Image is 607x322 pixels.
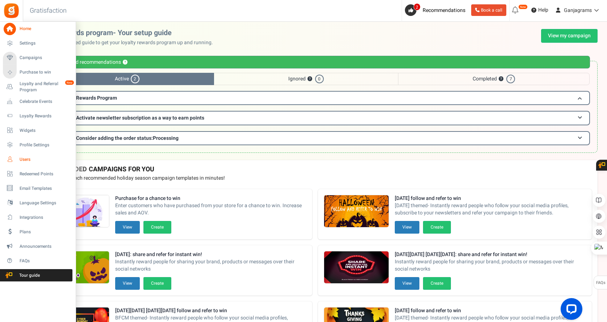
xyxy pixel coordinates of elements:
[3,124,72,137] a: Widgets
[20,127,70,134] span: Widgets
[3,139,72,151] a: Profile Settings
[3,182,72,195] a: Email Templates
[3,66,72,79] a: Purchase to win
[395,277,419,290] button: View
[3,23,72,35] a: Home
[3,211,72,223] a: Integrations
[315,75,324,83] span: 0
[115,258,306,273] span: Instantly reward people for sharing your brand, products or messages over their social networks
[45,195,109,228] img: Recommended Campaigns
[395,195,586,202] strong: [DATE] follow and refer to win
[405,4,468,16] a: 2 Recommendations
[307,77,312,81] button: ?
[20,185,70,192] span: Email Templates
[143,277,171,290] button: Create
[3,272,54,279] span: Tour guide
[20,55,70,61] span: Campaigns
[20,229,70,235] span: Plans
[20,258,70,264] span: FAQs
[22,4,75,18] h3: Gratisfaction
[324,195,389,228] img: Recommended Campaigns
[414,3,420,11] span: 2
[518,4,528,9] em: New
[33,29,219,37] h2: Loyalty rewards program- Your setup guide
[40,73,214,85] span: Active
[528,4,551,16] a: Help
[3,52,72,64] a: Campaigns
[131,75,139,83] span: 2
[76,134,179,142] span: Consider adding the order status:
[33,39,219,46] p: Use this personalized guide to get your loyalty rewards program up and running.
[214,73,398,85] span: Ignored
[423,277,451,290] button: Create
[20,69,70,75] span: Purchase to win
[3,81,72,93] a: Loyalty and Referral Program New
[398,73,590,85] span: Completed
[20,200,70,206] span: Language Settings
[423,221,451,234] button: Create
[3,168,72,180] a: Redeemed Points
[123,60,127,65] button: ?
[38,166,592,173] h4: RECOMMENDED CAMPAIGNS FOR YOU
[143,221,171,234] button: Create
[20,156,70,163] span: Users
[65,80,74,85] em: New
[395,307,586,314] strong: [DATE] follow and refer to win
[115,195,306,202] strong: Purchase for a chance to win
[395,221,419,234] button: View
[20,26,70,32] span: Home
[3,110,72,122] a: Loyalty Rewards
[3,226,72,238] a: Plans
[506,75,515,83] span: 7
[395,251,586,258] strong: [DATE][DATE] [DATE][DATE]: share and refer for instant win!
[115,221,140,234] button: View
[471,4,506,16] a: Book a call
[115,251,306,258] strong: [DATE]: share and refer for instant win!
[3,95,72,108] a: Celebrate Events
[20,171,70,177] span: Redeemed Points
[536,7,548,14] span: Help
[541,29,598,43] a: View my campaign
[58,94,117,102] span: Loyalty Rewards Program
[20,243,70,250] span: Announcements
[20,81,72,93] span: Loyalty and Referral Program
[38,175,592,182] p: Preview and launch recommended holiday season campaign templates in minutes!
[423,7,465,14] span: Recommendations
[40,56,590,68] div: Personalized recommendations
[115,277,140,290] button: View
[3,255,72,267] a: FAQs
[395,202,586,217] span: [DATE] themed- Instantly reward people who follow your social media profiles, subscribe to your n...
[3,153,72,166] a: Users
[20,142,70,148] span: Profile Settings
[20,113,70,119] span: Loyalty Rewards
[76,114,204,122] span: Activate newsletter subscription as a way to earn points
[324,251,389,284] img: Recommended Campaigns
[115,307,306,314] strong: [DATE][DATE] [DATE][DATE] follow and refer to win
[564,7,592,14] span: Ganjagrams
[3,240,72,252] a: Announcements
[20,99,70,105] span: Celebrate Events
[45,251,109,284] img: Recommended Campaigns
[395,258,586,273] span: Instantly reward people for sharing your brand, products or messages over their social networks
[20,40,70,46] span: Settings
[3,37,72,50] a: Settings
[3,3,20,19] img: Gratisfaction
[596,276,606,290] span: FAQs
[153,134,179,142] span: Processing
[3,197,72,209] a: Language Settings
[20,214,70,221] span: Integrations
[115,202,306,217] span: Enter customers who have purchased from your store for a chance to win. Increase sales and AOV.
[499,77,503,81] button: ?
